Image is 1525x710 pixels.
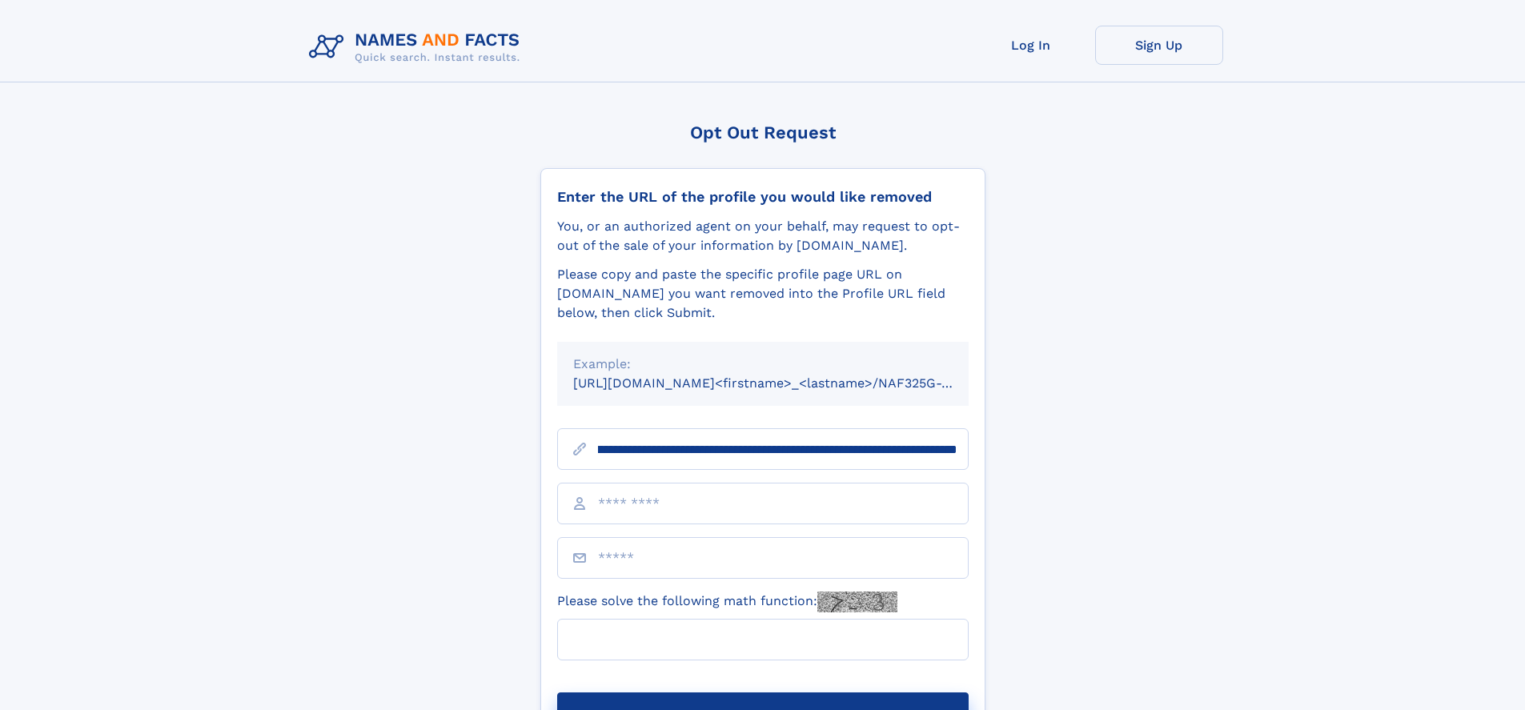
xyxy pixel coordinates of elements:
[557,265,969,323] div: Please copy and paste the specific profile page URL on [DOMAIN_NAME] you want removed into the Pr...
[540,122,985,142] div: Opt Out Request
[557,217,969,255] div: You, or an authorized agent on your behalf, may request to opt-out of the sale of your informatio...
[303,26,533,69] img: Logo Names and Facts
[557,592,897,612] label: Please solve the following math function:
[967,26,1095,65] a: Log In
[573,355,953,374] div: Example:
[557,188,969,206] div: Enter the URL of the profile you would like removed
[573,375,999,391] small: [URL][DOMAIN_NAME]<firstname>_<lastname>/NAF325G-xxxxxxxx
[1095,26,1223,65] a: Sign Up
